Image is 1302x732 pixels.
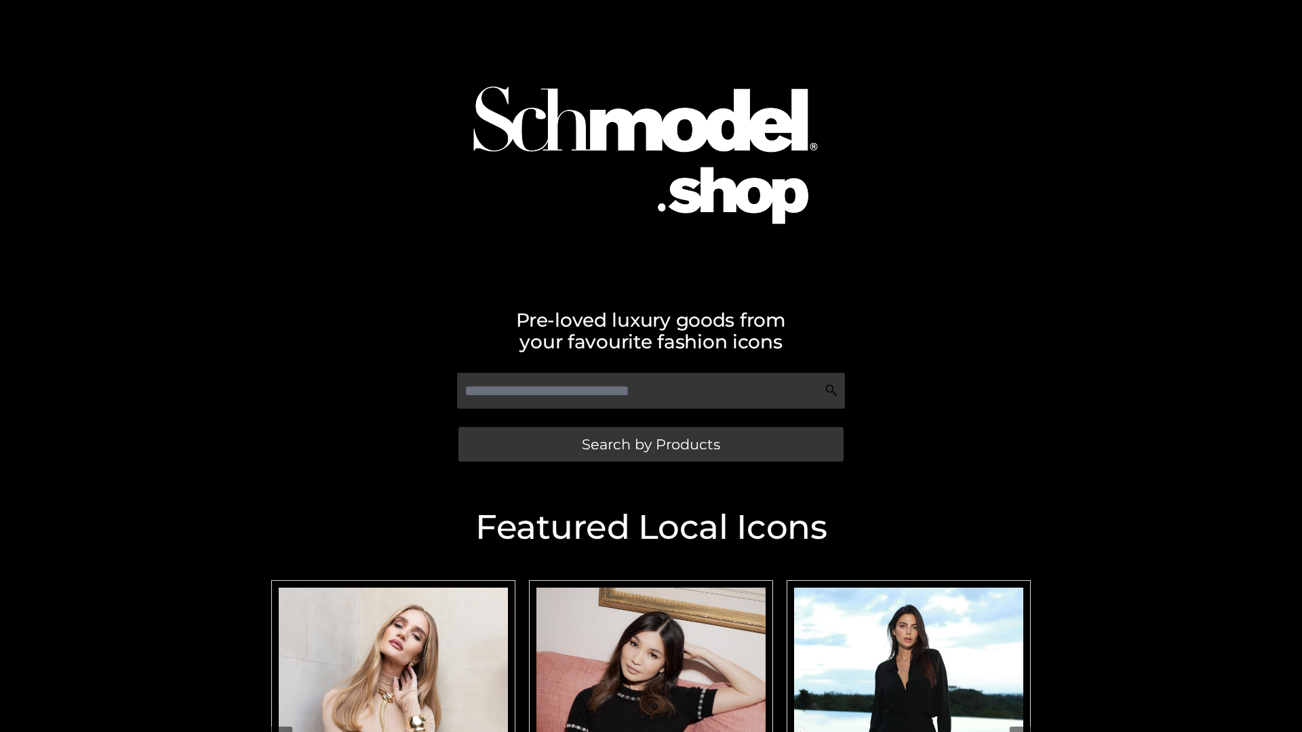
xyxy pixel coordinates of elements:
h2: Pre-loved luxury goods from your favourite fashion icons [264,309,1038,352]
h2: Featured Local Icons​ [264,510,1038,544]
a: Search by Products [458,427,844,462]
img: Search Icon [825,384,838,397]
span: Search by Products [582,437,720,451]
